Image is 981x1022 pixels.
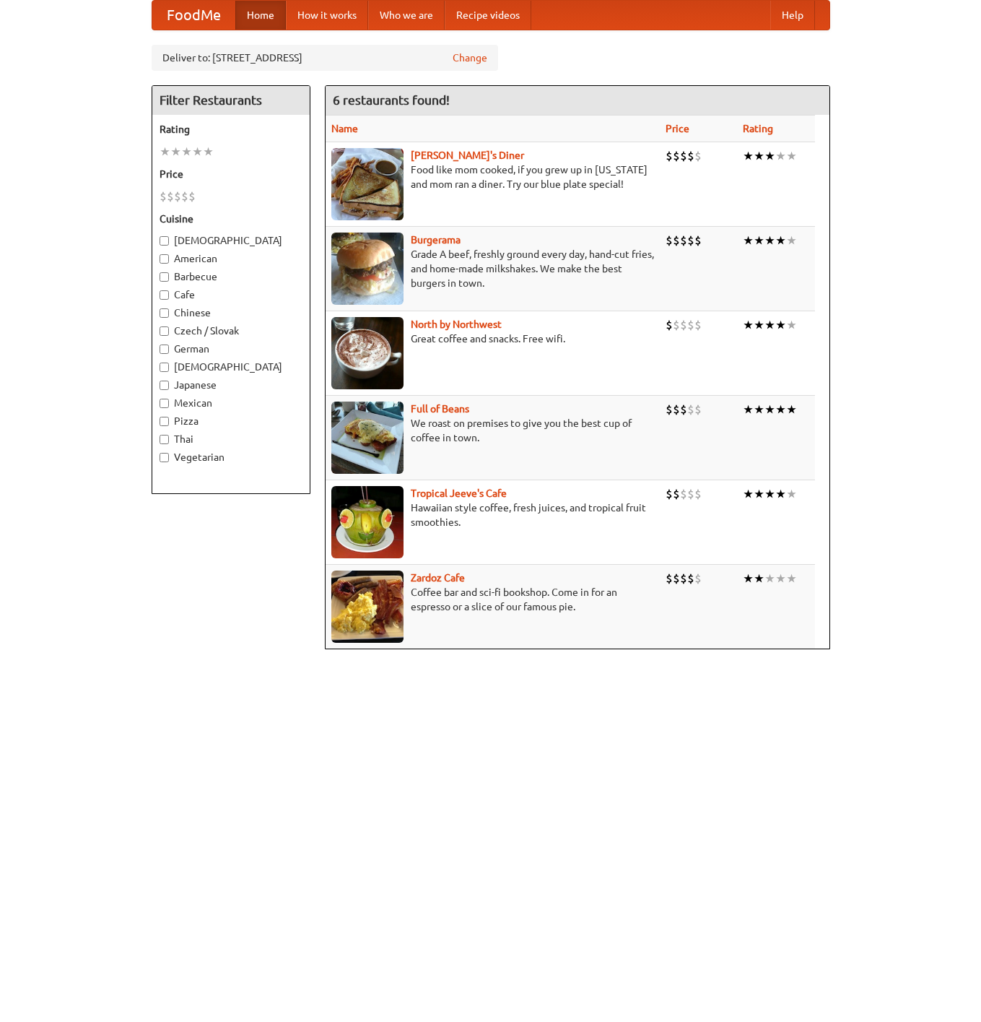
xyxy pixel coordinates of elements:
[181,189,188,204] li: $
[331,332,654,346] p: Great coffee and snacks. Free wifi.
[411,150,524,161] a: [PERSON_NAME]'s Diner
[666,148,673,164] li: $
[160,432,302,446] label: Thai
[775,486,786,502] li: ★
[786,571,797,586] li: ★
[743,233,754,248] li: ★
[694,402,702,417] li: $
[666,233,673,248] li: $
[743,486,754,502] li: ★
[666,123,689,134] a: Price
[160,212,302,226] h5: Cuisine
[764,233,775,248] li: ★
[160,122,302,137] h5: Rating
[680,571,687,586] li: $
[687,148,694,164] li: $
[160,144,170,160] li: ★
[754,571,764,586] li: ★
[680,402,687,417] li: $
[743,571,754,586] li: ★
[694,571,702,586] li: $
[673,233,680,248] li: $
[786,486,797,502] li: ★
[160,308,169,318] input: Chinese
[160,378,302,392] label: Japanese
[694,317,702,333] li: $
[331,486,404,558] img: jeeves.jpg
[411,234,461,246] a: Burgerama
[411,488,507,499] a: Tropical Jeeve's Cafe
[680,233,687,248] li: $
[160,236,169,246] input: [DEMOGRAPHIC_DATA]
[235,1,286,30] a: Home
[160,435,169,444] input: Thai
[181,144,192,160] li: ★
[160,167,302,181] h5: Price
[666,486,673,502] li: $
[754,233,764,248] li: ★
[160,345,169,354] input: German
[764,317,775,333] li: ★
[786,233,797,248] li: ★
[694,233,702,248] li: $
[770,1,815,30] a: Help
[160,414,302,428] label: Pizza
[192,144,203,160] li: ★
[775,402,786,417] li: ★
[445,1,531,30] a: Recipe videos
[786,402,797,417] li: ★
[170,144,181,160] li: ★
[680,148,687,164] li: $
[331,317,404,389] img: north.jpg
[160,290,169,300] input: Cafe
[687,486,694,502] li: $
[743,148,754,164] li: ★
[764,402,775,417] li: ★
[743,317,754,333] li: ★
[160,396,302,410] label: Mexican
[775,148,786,164] li: ★
[680,317,687,333] li: $
[160,306,302,320] label: Chinese
[687,233,694,248] li: $
[174,189,181,204] li: $
[203,144,214,160] li: ★
[167,189,174,204] li: $
[333,93,450,107] ng-pluralize: 6 restaurants found!
[160,342,302,356] label: German
[673,148,680,164] li: $
[687,571,694,586] li: $
[160,251,302,266] label: American
[754,148,764,164] li: ★
[160,381,169,390] input: Japanese
[160,324,302,338] label: Czech / Slovak
[160,417,169,426] input: Pizza
[453,51,487,65] a: Change
[152,86,310,115] h4: Filter Restaurants
[687,402,694,417] li: $
[160,399,169,408] input: Mexican
[160,450,302,464] label: Vegetarian
[754,402,764,417] li: ★
[331,148,404,220] img: sallys.jpg
[160,326,169,336] input: Czech / Slovak
[775,317,786,333] li: ★
[775,571,786,586] li: ★
[754,317,764,333] li: ★
[666,571,673,586] li: $
[687,317,694,333] li: $
[673,317,680,333] li: $
[160,254,169,264] input: American
[694,148,702,164] li: $
[411,403,469,415] b: Full of Beans
[160,189,167,204] li: $
[160,453,169,462] input: Vegetarian
[331,571,404,643] img: zardoz.jpg
[331,163,654,191] p: Food like mom cooked, if you grew up in [US_STATE] and mom ran a diner. Try our blue plate special!
[673,486,680,502] li: $
[411,319,502,330] a: North by Northwest
[331,501,654,529] p: Hawaiian style coffee, fresh juices, and tropical fruit smoothies.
